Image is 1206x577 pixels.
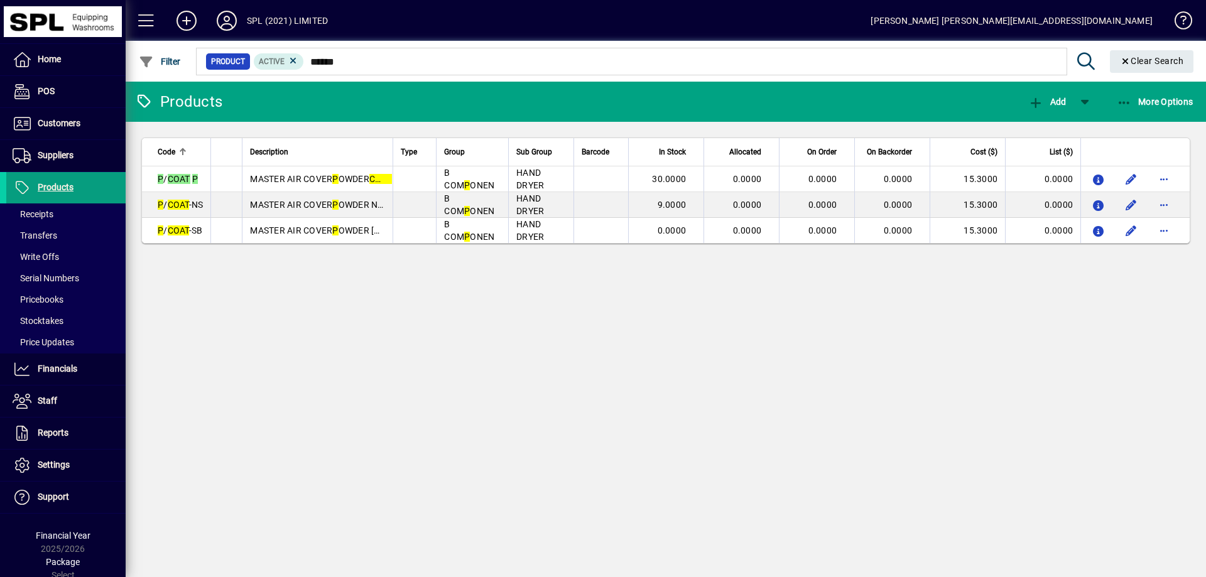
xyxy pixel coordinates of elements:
div: SPL (2021) LIMITED [247,11,328,31]
button: Edit [1121,220,1141,240]
div: Barcode [582,145,621,159]
span: Active [259,57,285,66]
span: 0.0000 [808,174,837,184]
em: P [158,225,163,235]
a: Reports [6,418,126,449]
span: Pricebooks [13,294,63,305]
span: Transfers [13,230,57,240]
span: MASTER AIR COVER OWDER WHITE (METRO WARM WHITE [PERSON_NAME]) [250,174,591,184]
button: Add [1025,90,1069,113]
span: 0.0000 [658,225,687,235]
span: Suppliers [38,150,73,160]
button: More options [1154,220,1174,240]
span: On Backorder [867,145,912,159]
span: 0.0000 [808,200,837,210]
span: B COM ONEN [444,193,494,216]
button: Add [166,9,207,32]
button: Profile [207,9,247,32]
div: Allocated [712,145,773,159]
a: Financials [6,353,126,385]
a: Write Offs [6,246,126,267]
a: Transfers [6,225,126,246]
em: P [158,174,163,184]
span: Package [46,557,80,567]
a: POS [6,76,126,107]
span: Sub Group [516,145,552,159]
span: 0.0000 [884,174,913,184]
em: COAT [168,200,189,210]
span: MASTER AIR COVER OWDER NATURAL STEEL [250,200,438,210]
span: B COM ONEN [444,219,494,242]
td: 15.3000 [930,166,1005,192]
span: HAND DRYER [516,219,544,242]
span: Products [38,182,73,192]
span: 0.0000 [733,174,762,184]
div: In Stock [636,145,697,159]
span: On Order [807,145,837,159]
div: Type [401,145,428,159]
div: On Backorder [862,145,923,159]
span: 0.0000 [733,225,762,235]
span: List ($) [1050,145,1073,159]
span: / [158,174,198,184]
td: 0.0000 [1005,218,1080,243]
span: 0.0000 [808,225,837,235]
span: Clear Search [1120,56,1184,66]
span: Stocktakes [13,316,63,326]
span: MASTER AIR COVER OWDER [PERSON_NAME] [250,225,440,235]
span: Financials [38,364,77,374]
span: 0.0000 [733,200,762,210]
a: Support [6,482,126,513]
a: Settings [6,450,126,481]
span: Financial Year [36,531,90,541]
a: Stocktakes [6,310,126,332]
button: Edit [1121,195,1141,215]
div: Description [250,145,385,159]
em: P [332,174,338,184]
div: Products [135,92,222,112]
div: Sub Group [516,145,566,159]
td: 15.3000 [930,192,1005,218]
span: Group [444,145,465,159]
span: Settings [38,460,70,470]
div: Code [158,145,203,159]
span: Product [211,55,245,68]
em: COAT [168,174,190,184]
button: More options [1154,169,1174,189]
span: Staff [38,396,57,406]
td: 0.0000 [1005,192,1080,218]
span: HAND DRYER [516,193,544,216]
span: Filter [139,57,181,67]
span: Support [38,492,69,502]
a: Serial Numbers [6,267,126,289]
span: More Options [1117,97,1193,107]
mat-chip: Activation Status: Active [254,53,304,70]
span: Code [158,145,175,159]
em: P [158,200,163,210]
span: 30.0000 [652,174,686,184]
a: Customers [6,108,126,139]
a: Price Updates [6,332,126,353]
span: Customers [38,118,80,128]
button: Clear [1110,50,1194,73]
div: [PERSON_NAME] [PERSON_NAME][EMAIL_ADDRESS][DOMAIN_NAME] [871,11,1153,31]
em: P [464,180,470,190]
a: Staff [6,386,126,417]
a: Receipts [6,203,126,225]
span: HAND DRYER [516,168,544,190]
a: Pricebooks [6,289,126,310]
button: Filter [136,50,184,73]
td: 15.3000 [930,218,1005,243]
span: B COM ONEN [444,168,494,190]
em: P [332,225,338,235]
button: More options [1154,195,1174,215]
span: Price Updates [13,337,74,347]
span: Cost ($) [970,145,997,159]
em: COAT [168,225,189,235]
span: / -NS [158,200,203,210]
span: Receipts [13,209,53,219]
em: P [464,232,470,242]
span: Allocated [729,145,761,159]
span: Barcode [582,145,609,159]
a: Suppliers [6,140,126,171]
